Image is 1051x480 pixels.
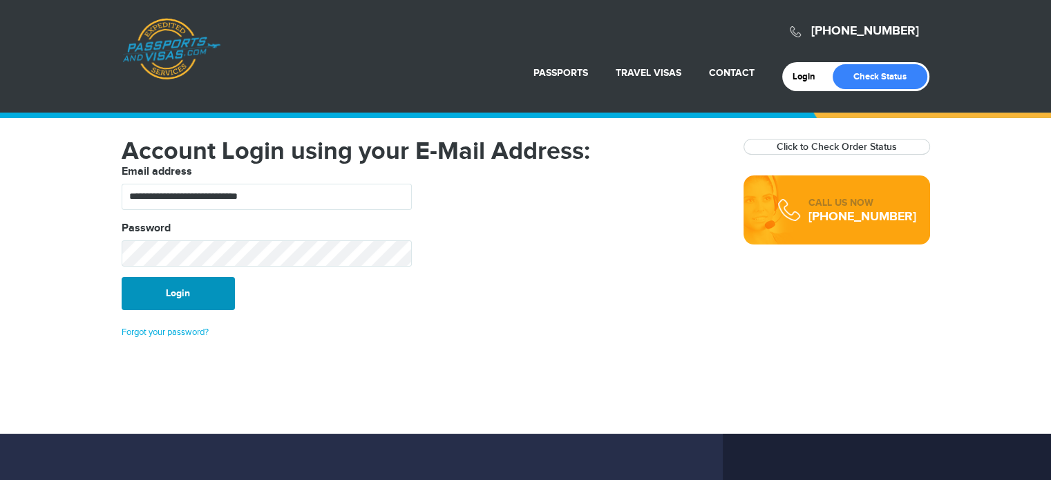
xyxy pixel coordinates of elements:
div: CALL US NOW [808,196,916,210]
label: Password [122,220,171,237]
a: Login [793,71,825,82]
a: Contact [709,67,755,79]
a: Passports & [DOMAIN_NAME] [122,18,220,80]
button: Login [122,277,235,310]
a: Forgot your password? [122,327,209,338]
a: [PHONE_NUMBER] [811,23,919,39]
label: Email address [122,164,192,180]
h1: Account Login using your E-Mail Address: [122,139,723,164]
a: Check Status [833,64,927,89]
a: Passports [533,67,588,79]
a: Click to Check Order Status [777,141,897,153]
div: [PHONE_NUMBER] [808,210,916,224]
a: Travel Visas [616,67,681,79]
